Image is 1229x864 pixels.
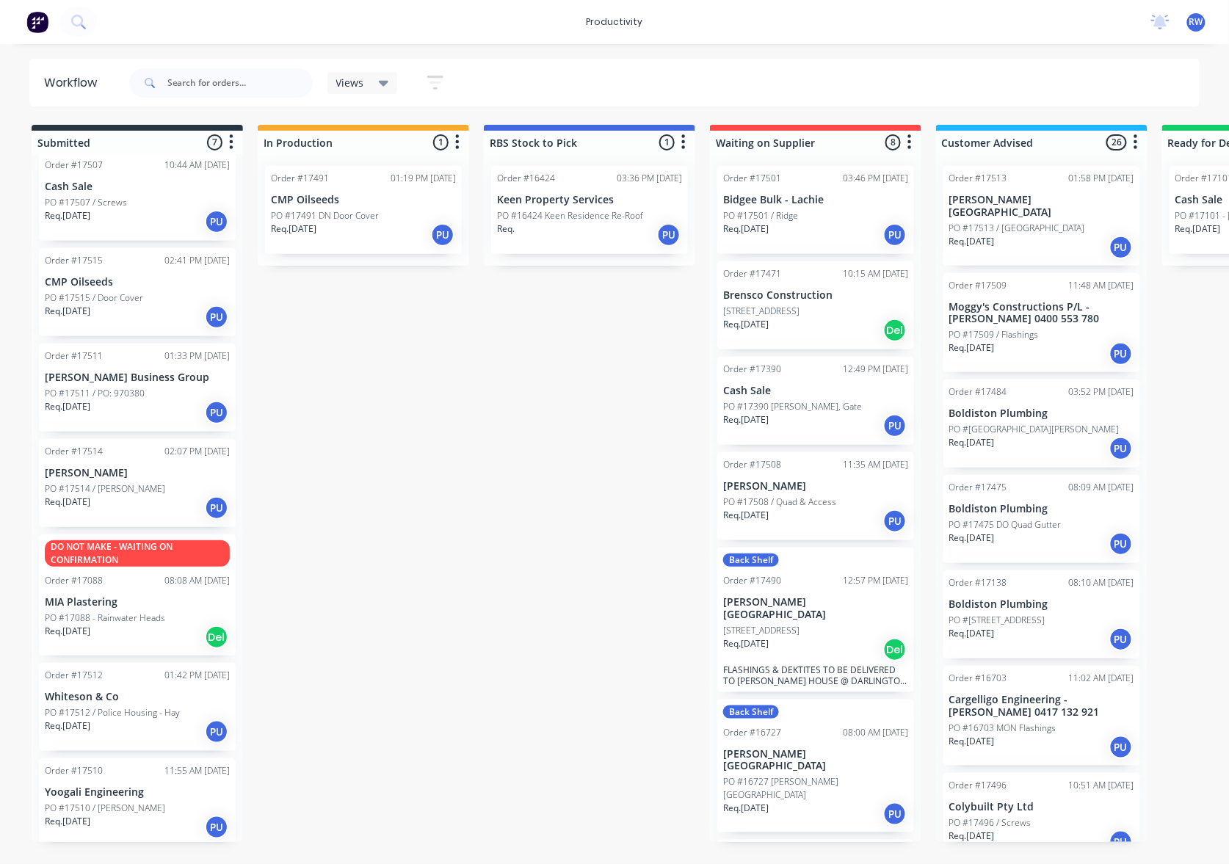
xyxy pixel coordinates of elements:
p: Req. [DATE] [949,341,995,355]
p: Bidgee Bulk - Lachie [723,194,908,206]
div: PU [1109,830,1133,854]
p: Req. [DATE] [45,305,90,318]
div: Order #1747110:15 AM [DATE]Brensco Construction[STREET_ADDRESS]Req.[DATE]Del [717,261,914,349]
p: PO #17491 DN Door Cover [271,209,379,222]
div: 10:51 AM [DATE] [1069,779,1134,792]
div: 01:58 PM [DATE] [1069,172,1134,185]
p: Colybuilt Pty Ltd [949,801,1134,813]
span: RW [1189,15,1203,29]
div: Order #1748403:52 PM [DATE]Boldiston PlumbingPO #[GEOGRAPHIC_DATA][PERSON_NAME]Req.[DATE]PU [943,380,1140,468]
div: Del [883,638,907,661]
div: Order #1670311:02 AM [DATE]Cargelligo Engineering - [PERSON_NAME] 0417 132 921PO #16703 MON Flash... [943,666,1140,766]
div: 12:49 PM [DATE] [843,363,908,376]
div: Workflow [44,74,104,92]
div: PU [883,223,907,247]
div: DO NOT MAKE - WAITING ON CONFIRMATION [45,540,230,567]
div: Order #17511 [45,349,103,363]
div: Order #17138 [949,576,1007,589]
div: 02:41 PM [DATE] [164,254,230,267]
div: Del [883,319,907,342]
div: Back Shelf [723,553,779,567]
div: PU [205,496,228,520]
div: PU [1109,236,1133,259]
p: Req. [DATE] [949,235,995,248]
p: Yoogali Engineering [45,786,230,799]
p: Boldiston Plumbing [949,503,1134,515]
p: Req. [DATE] [723,509,769,522]
p: CMP Oilseeds [45,276,230,288]
div: PU [657,223,681,247]
p: PO #17515 / Door Cover [45,291,143,305]
p: [PERSON_NAME][GEOGRAPHIC_DATA] [723,596,908,621]
p: PO #17511 / PO: 970380 [45,387,145,400]
div: 10:15 AM [DATE] [843,267,908,280]
div: Order #17509 [949,279,1007,292]
p: PO #17512 / Police Housing - Hay [45,706,180,719]
p: Moggy's Constructions P/L - [PERSON_NAME] 0400 553 780 [949,301,1134,326]
div: Order #17501 [723,172,781,185]
div: 01:42 PM [DATE] [164,669,230,682]
div: Order #16703 [949,672,1007,685]
div: Order #1751101:33 PM [DATE][PERSON_NAME] Business GroupPO #17511 / PO: 970380Req.[DATE]PU [39,344,236,432]
div: Order #1642403:36 PM [DATE]Keen Property ServicesPO #16424 Keen Residence Re-RoofReq.PU [491,166,688,254]
p: Cash Sale [45,181,230,193]
div: Order #17471 [723,267,781,280]
div: Order #17515 [45,254,103,267]
div: Order #17490 [723,574,781,587]
div: Order #17491 [271,172,329,185]
p: Whiteson & Co [45,691,230,703]
div: Order #17512 [45,669,103,682]
p: PO #17496 / Screws [949,816,1032,829]
p: [PERSON_NAME][GEOGRAPHIC_DATA] [949,194,1134,219]
img: Factory [26,11,48,33]
p: PO #[STREET_ADDRESS] [949,614,1045,627]
p: Req. [DATE] [723,413,769,426]
div: PU [1109,628,1133,651]
div: Order #1750911:48 AM [DATE]Moggy's Constructions P/L - [PERSON_NAME] 0400 553 780PO #17509 / Flas... [943,273,1140,373]
div: 08:10 AM [DATE] [1069,576,1134,589]
div: Del [205,625,228,649]
div: PU [883,802,907,826]
p: PO #17508 / Quad & Access [723,495,836,509]
div: Order #17513 [949,172,1007,185]
div: Order #17507 [45,159,103,172]
div: Order #1750811:35 AM [DATE][PERSON_NAME]PO #17508 / Quad & AccessReq.[DATE]PU [717,452,914,540]
div: PU [1109,437,1133,460]
div: productivity [579,11,650,33]
div: Order #1713808:10 AM [DATE]Boldiston PlumbingPO #[STREET_ADDRESS]Req.[DATE]PU [943,570,1140,658]
p: [PERSON_NAME][GEOGRAPHIC_DATA] [723,748,908,773]
p: Req. [DATE] [45,495,90,509]
p: CMP Oilseeds [271,194,456,206]
div: Order #1751502:41 PM [DATE]CMP OilseedsPO #17515 / Door CoverReq.[DATE]PU [39,248,236,336]
p: PO #17501 / Ridge [723,209,798,222]
div: PU [205,305,228,329]
div: 03:46 PM [DATE] [843,172,908,185]
div: 11:02 AM [DATE] [1069,672,1134,685]
div: 10:44 AM [DATE] [164,159,230,172]
div: PU [1109,532,1133,556]
p: Req. [DATE] [949,829,995,843]
p: Req. [DATE] [723,637,769,650]
p: Boldiston Plumbing [949,598,1134,611]
p: Req. [497,222,515,236]
div: Back ShelfOrder #1749012:57 PM [DATE][PERSON_NAME][GEOGRAPHIC_DATA][STREET_ADDRESS]Req.[DATE]DelF... [717,548,914,692]
div: Order #16727 [723,726,781,739]
div: 01:19 PM [DATE] [391,172,456,185]
p: Cash Sale [723,385,908,397]
p: PO #17510 / [PERSON_NAME] [45,802,165,815]
div: Order #17508 [723,458,781,471]
p: Req. [DATE] [45,719,90,733]
div: Order #1749610:51 AM [DATE]Colybuilt Pty LtdPO #17496 / ScrewsReq.[DATE]PU [943,773,1140,861]
p: Req. [DATE] [949,735,995,748]
p: PO #16703 MON Flashings [949,722,1056,735]
p: PO #17507 / Screws [45,196,127,209]
div: Order #17390 [723,363,781,376]
div: Order #17514 [45,445,103,458]
p: Req. [DATE] [271,222,316,236]
p: Boldiston Plumbing [949,407,1134,420]
p: Req. [DATE] [723,802,769,815]
input: Search for orders... [167,68,313,98]
div: PU [205,210,228,233]
div: 08:00 AM [DATE] [843,726,908,739]
div: Order #17484 [949,385,1007,399]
